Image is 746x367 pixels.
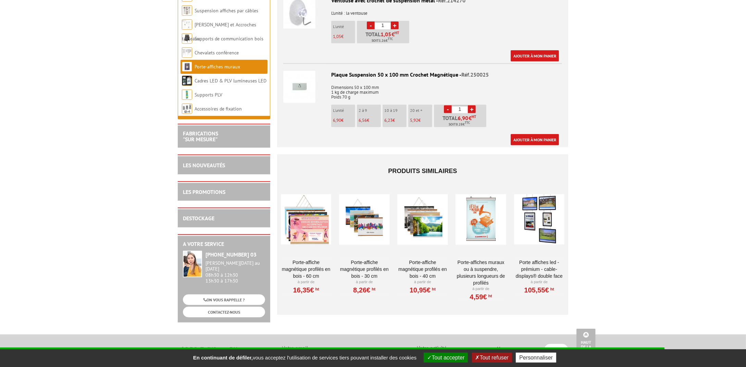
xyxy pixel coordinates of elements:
[367,22,375,29] a: -
[410,117,418,123] span: 5,92
[410,108,432,113] p: 20 et +
[195,64,240,70] a: Porte-affiches muraux
[370,287,375,291] sup: HT
[182,62,192,72] img: Porte-affiches muraux
[281,279,331,285] p: À partir de
[397,259,448,279] a: PORTE-AFFICHE MAGNÉTIQUE PROFILÉS EN BOIS - 40 cm
[333,118,355,123] p: €
[456,122,463,127] span: 8.28
[384,117,393,123] span: 6,23
[339,279,389,285] p: À partir de
[468,105,476,113] a: +
[359,118,381,123] p: €
[283,6,562,16] p: L'unité : la ventouse
[183,130,218,143] a: FABRICATIONS"Sur Mesure"
[549,287,554,291] sup: HT
[283,71,562,79] div: Plaque Suspension 50 x 100 mm Crochet Magnétique -
[391,22,399,29] a: +
[458,115,469,121] span: 6,90
[353,288,375,292] a: 8,26€HT
[283,71,315,103] img: Plaque Suspension 50 x 100 mm Crochet Magnétique
[372,38,393,43] span: Soit €
[183,241,265,247] h2: A votre service
[183,307,265,317] a: CONTACTEZ-NOUS
[359,117,367,123] span: 6,56
[381,31,399,37] span: €
[333,24,355,29] p: L'unité
[461,71,489,78] span: Réf.250025
[395,30,399,35] sup: HT
[397,279,448,285] p: À partir de
[444,105,452,113] a: -
[183,215,214,222] a: DESTOCKAGE
[449,122,470,127] span: Soit €
[183,162,225,169] a: LES NOUVEAUTÉS
[293,288,319,292] a: 16,35€HT
[178,347,183,353] img: newsletter.jpg
[487,293,492,298] sup: HT
[384,118,407,123] p: €
[456,259,506,286] a: Porte-affiches muraux ou à suspendre, plusieurs longueurs de profilés
[511,50,559,62] a: Ajouter à mon panier
[182,5,192,16] img: Suspension affiches par câbles
[456,286,506,292] p: À partir de
[514,259,564,279] a: Porte Affiches LED - Prémium - Cable-Displays® Double face
[206,260,265,284] div: 08h30 à 12h30 13h30 à 17h30
[183,294,265,305] a: ON VOUS RAPPELLE ?
[333,108,355,113] p: L'unité
[183,251,202,277] img: widget-service.jpg
[333,34,341,39] span: 1,05
[388,168,457,174] span: Produits similaires
[195,78,266,84] a: Cadres LED & PLV lumineuses LED
[576,329,596,357] a: Haut de la page
[384,108,407,113] p: 10 à 19
[472,114,476,119] sup: HT
[183,188,225,195] a: LES PROMOTIONS
[190,355,420,361] span: vous acceptez l'utilisation de services tiers pouvant installer des cookies
[388,37,393,41] sup: TTC
[283,80,562,100] p: Dimensions 50 x 100 mm 1 kg de charge maximum Poids 70 g
[195,50,239,56] a: Chevalets conférence
[182,19,192,30] img: Cimaises et Accroches tableaux
[195,92,222,98] a: Supports PLV
[436,115,486,127] p: Total
[379,38,386,43] span: 1.26
[333,117,341,123] span: 6,90
[339,259,389,279] a: PORTE-AFFICHE MAGNÉTIQUE PROFILÉS EN BOIS - 30 cm
[206,260,265,272] div: [PERSON_NAME][DATE] au [DATE]
[182,22,256,42] a: [PERSON_NAME] et Accroches tableaux
[359,108,381,113] p: 2 à 9
[195,106,242,112] a: Accessoires de fixation
[424,353,468,363] button: Tout accepter
[359,31,409,43] p: Total
[195,8,258,14] a: Suspension affiches par câbles
[511,134,559,145] a: Ajouter à mon panier
[333,34,355,39] p: €
[281,259,331,279] a: PORTE-AFFICHE MAGNÉTIQUE PROFILÉS EN BOIS - 60 cm
[182,48,192,58] img: Chevalets conférence
[472,353,512,363] button: Tout refuser
[206,251,257,258] strong: [PHONE_NUMBER] 03
[178,346,268,358] h3: restons en contact
[314,287,319,291] sup: HT
[182,90,192,100] img: Supports PLV
[410,288,436,292] a: 10,95€HT
[458,115,476,121] span: €
[516,353,556,363] button: Personnaliser (fenêtre modale)
[544,344,568,356] input: OK
[278,342,401,354] input: Votre email
[193,355,253,361] strong: En continuant de défiler,
[465,121,470,124] sup: TTC
[470,295,492,299] a: 4,59€HT
[182,104,192,114] img: Accessoires de fixation
[381,31,391,37] span: 1,05
[195,36,263,42] a: Supports de communication bois
[524,288,554,292] a: 105,55€HT
[410,118,432,123] p: €
[182,76,192,86] img: Cadres LED & PLV lumineuses LED
[514,279,564,285] p: À partir de
[431,287,436,291] sup: HT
